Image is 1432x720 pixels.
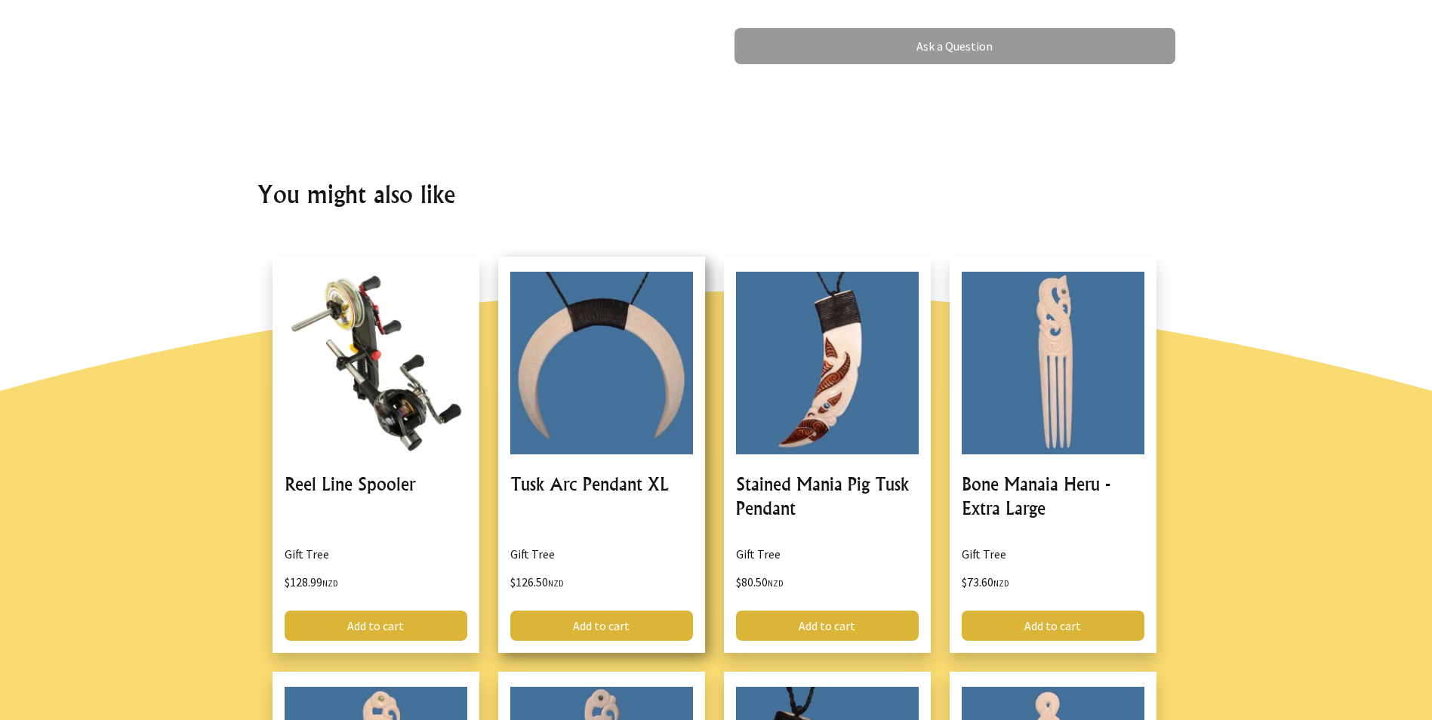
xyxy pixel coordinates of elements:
a: Add to cart [285,611,467,641]
a: Add to cart [962,611,1144,641]
a: Ask a Question [734,28,1175,64]
a: Add to cart [736,611,919,641]
a: Add to cart [510,611,693,641]
h2: You might also like [257,176,1175,212]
